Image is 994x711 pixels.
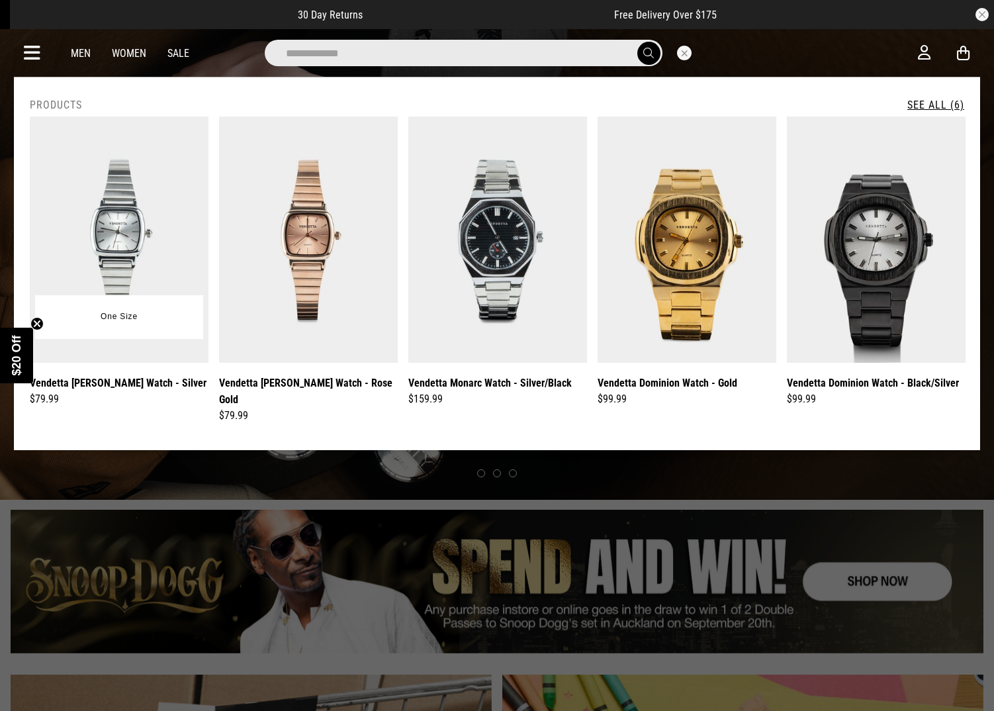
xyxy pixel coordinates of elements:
[408,117,587,363] img: Vendetta Monarc Watch - Silver/black in Silver
[614,9,717,21] span: Free Delivery Over $175
[112,47,146,60] a: Women
[10,335,23,375] span: $20 Off
[219,408,398,424] div: $79.99
[787,391,966,407] div: $99.99
[91,305,148,329] button: One Size
[30,99,82,111] h2: Products
[677,46,692,60] button: Close search
[30,375,206,391] a: Vendetta [PERSON_NAME] Watch - Silver
[30,391,208,407] div: $79.99
[787,117,966,363] img: Vendetta Dominion Watch - Black/silver in Black
[219,375,398,408] a: Vendetta [PERSON_NAME] Watch - Rose Gold
[389,8,588,21] iframe: Customer reviews powered by Trustpilot
[167,47,189,60] a: Sale
[907,99,964,111] a: See All (6)
[598,391,776,407] div: $99.99
[219,117,398,363] img: Vendetta Camille Watch - Rose Gold in Pink
[598,117,776,363] img: Vendetta Dominion Watch - Gold in Gold
[11,5,50,45] button: Open LiveChat chat widget
[30,117,208,363] img: Vendetta Camille Watch - Silver in Silver
[30,317,44,330] button: Close teaser
[298,9,363,21] span: 30 Day Returns
[71,47,91,60] a: Men
[408,375,572,391] a: Vendetta Monarc Watch - Silver/Black
[408,391,587,407] div: $159.99
[598,375,737,391] a: Vendetta Dominion Watch - Gold
[787,375,959,391] a: Vendetta Dominion Watch - Black/Silver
